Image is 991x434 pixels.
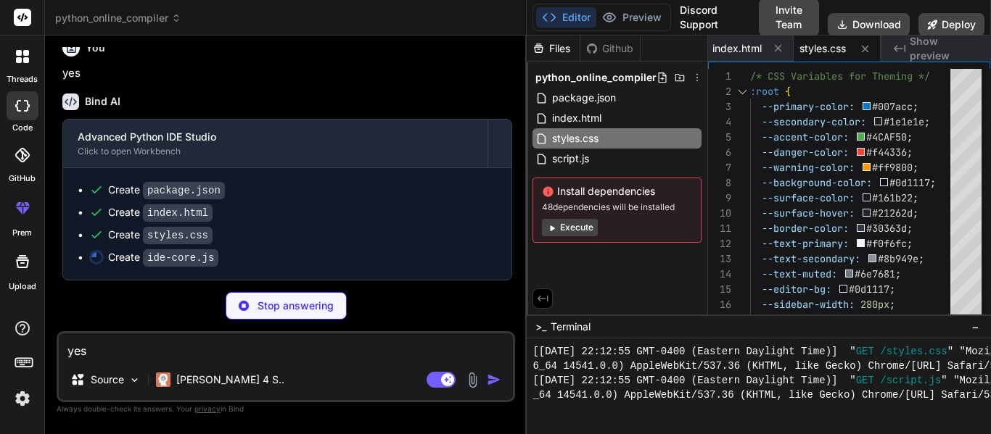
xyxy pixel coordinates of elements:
[708,297,731,312] div: 16
[9,172,36,185] label: GitHub
[884,115,925,128] span: #1e1e1e
[551,109,603,127] span: index.html
[867,222,908,235] span: #30363d
[785,85,791,98] span: {
[931,176,937,189] span: ;
[708,312,731,327] div: 17
[913,161,919,174] span: ;
[78,130,473,144] div: Advanced Python IDE Studio
[762,176,872,189] span: --background-color:
[708,84,731,99] div: 2
[762,206,855,220] span: --surface-hover:
[750,85,779,98] span: :root
[108,205,213,220] div: Create
[849,313,878,326] span: 350px
[55,11,181,25] span: python_online_compiler
[464,372,481,388] img: attachment
[762,100,855,113] span: --primary-color:
[908,222,913,235] span: ;
[63,120,488,167] button: Advanced Python IDE StudioClick to open Workbench
[12,227,32,239] label: prem
[762,237,849,250] span: --text-primary:
[762,115,866,128] span: --secondary-color:
[542,219,598,236] button: Execute
[762,191,855,204] span: --surface-color:
[860,298,889,311] span: 280px
[855,267,896,280] span: #6e7681
[762,161,855,174] span: --warning-color:
[867,146,908,159] span: #f44336
[856,373,874,388] span: GET
[708,160,731,175] div: 7
[913,191,919,204] span: ;
[62,65,512,82] p: yes
[487,372,501,387] img: icon
[551,89,617,107] span: package.json
[925,115,931,128] span: ;
[108,183,225,198] div: Create
[708,175,731,191] div: 8
[850,283,890,296] span: #0d1117
[908,146,913,159] span: ;
[799,41,846,56] span: styles.css
[890,283,896,296] span: ;
[535,70,657,85] span: python_online_compiler
[7,73,38,85] label: threads
[143,182,225,199] code: package.json
[532,344,855,359] span: [[DATE] 22:12:55 GMT-0400 (Eastern Daylight Time)] "
[969,315,982,338] button: −
[708,206,731,221] div: 10
[913,206,919,220] span: ;
[896,267,902,280] span: ;
[708,145,731,160] div: 6
[913,100,919,113] span: ;
[878,313,884,326] span: ;
[708,282,731,297] div: 15
[551,320,591,334] span: Terminal
[971,320,979,334] span: −
[536,7,596,28] button: Editor
[762,267,837,280] span: --text-muted:
[910,34,979,63] span: Show preview
[762,130,849,143] span: --accent-color:
[708,191,731,206] div: 9
[580,41,640,56] div: Github
[532,373,855,388] span: [[DATE] 22:12:55 GMT-0400 (Eastern Daylight Time)] "
[194,404,221,413] span: privacy
[9,280,36,293] label: Upload
[708,130,731,145] div: 5
[890,176,931,189] span: #0d1117
[918,13,984,36] button: Deploy
[762,283,831,296] span: --editor-bg:
[128,374,141,386] img: Pick Models
[708,99,731,114] div: 3
[919,252,925,265] span: ;
[258,299,334,313] p: Stop answering
[143,204,213,222] code: index.html
[551,150,591,167] span: script.js
[762,222,849,235] span: --border-color:
[708,221,731,236] div: 11
[873,161,913,174] span: #ff9800
[762,252,860,265] span: --text-secondary:
[873,206,913,220] span: #21262d
[750,70,930,83] span: /* CSS Variables for Theming */
[828,13,910,36] button: Download
[542,201,692,213] span: 48 dependencies will be installed
[879,252,919,265] span: #8b949e
[867,237,908,250] span: #f0f6fc
[86,41,105,55] h6: You
[108,250,218,265] div: Create
[908,130,913,143] span: ;
[880,344,947,359] span: /styles.css
[78,146,473,157] div: Click to open Workbench
[889,298,895,311] span: ;
[527,41,580,56] div: Files
[143,249,218,267] code: ide-core.js
[733,84,752,99] div: Click to collapse the range.
[85,94,120,109] h6: Bind AI
[708,69,731,84] div: 1
[551,130,600,147] span: styles.css
[908,237,913,250] span: ;
[108,228,213,243] div: Create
